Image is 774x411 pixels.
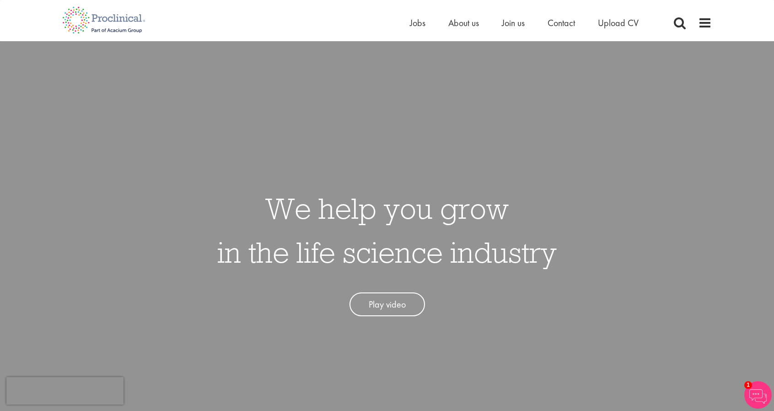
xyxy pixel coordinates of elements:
[744,381,772,409] img: Chatbot
[448,17,479,29] a: About us
[548,17,575,29] a: Contact
[410,17,425,29] a: Jobs
[598,17,639,29] a: Upload CV
[349,292,425,317] a: Play video
[502,17,525,29] a: Join us
[217,186,557,274] h1: We help you grow in the life science industry
[744,381,752,389] span: 1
